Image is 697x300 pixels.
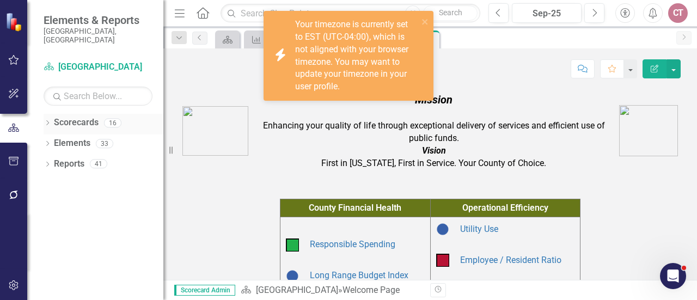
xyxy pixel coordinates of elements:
td: Enhancing your quality of life through exceptional delivery of services and efficient use of publ... [251,89,616,173]
a: [GEOGRAPHIC_DATA] [44,61,152,74]
img: Below Plan [436,254,449,267]
div: 16 [104,118,121,127]
span: Elements & Reports [44,14,152,27]
div: Sep-25 [516,7,578,20]
span: County Financial Health [309,203,401,213]
a: Reports [54,158,84,170]
img: Baselining [436,223,449,236]
button: CT [668,3,688,23]
input: Search Below... [44,87,152,106]
img: AC_Logo.png [182,106,248,156]
em: Vision [422,145,446,156]
a: Utility Use [460,224,498,234]
a: Elements [54,137,90,150]
img: AA%20logo.png [619,105,678,156]
img: Baselining [286,270,299,283]
div: » [241,284,422,297]
img: ClearPoint Strategy [5,12,25,31]
small: [GEOGRAPHIC_DATA], [GEOGRAPHIC_DATA] [44,27,152,45]
a: Responsible Spending [310,239,395,249]
a: Long Range Budget Index [310,270,408,280]
span: Operational Efficiency [462,203,548,213]
div: Your timezone is currently set to EST (UTC-04:00), which is not aligned with your browser timezon... [295,19,418,93]
img: On Target [286,238,299,252]
iframe: Intercom live chat [660,263,686,289]
button: Sep-25 [512,3,582,23]
div: 41 [90,160,107,169]
button: close [421,15,429,28]
div: Welcome Page [343,285,400,295]
a: [GEOGRAPHIC_DATA] [256,285,338,295]
span: Scorecard Admin [174,285,235,296]
div: 33 [96,139,113,148]
input: Search ClearPoint... [221,4,480,23]
a: Scorecards [54,117,99,129]
a: Employee / Resident Ratio [460,255,561,265]
button: Search [423,5,478,21]
span: Search [439,8,462,17]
